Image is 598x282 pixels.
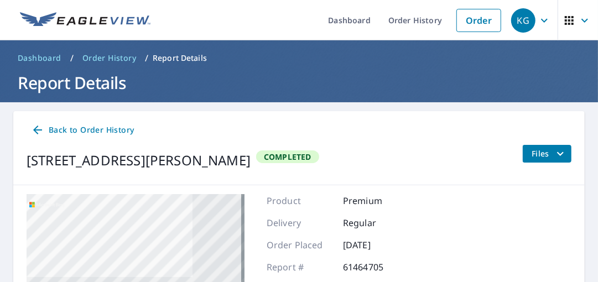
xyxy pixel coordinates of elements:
[343,216,409,229] p: Regular
[456,9,501,32] a: Order
[78,49,141,67] a: Order History
[20,12,150,29] img: EV Logo
[31,123,134,137] span: Back to Order History
[82,53,136,64] span: Order History
[257,152,318,162] span: Completed
[267,260,333,274] p: Report #
[532,147,567,160] span: Files
[27,150,251,170] div: [STREET_ADDRESS][PERSON_NAME]
[343,238,409,252] p: [DATE]
[343,260,409,274] p: 61464705
[153,53,207,64] p: Report Details
[18,53,61,64] span: Dashboard
[267,216,333,229] p: Delivery
[511,8,535,33] div: KG
[145,51,148,65] li: /
[13,49,66,67] a: Dashboard
[13,49,585,67] nav: breadcrumb
[343,194,409,207] p: Premium
[70,51,74,65] li: /
[267,238,333,252] p: Order Placed
[522,145,571,163] button: filesDropdownBtn-61464705
[267,194,333,207] p: Product
[27,120,138,140] a: Back to Order History
[13,71,585,94] h1: Report Details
